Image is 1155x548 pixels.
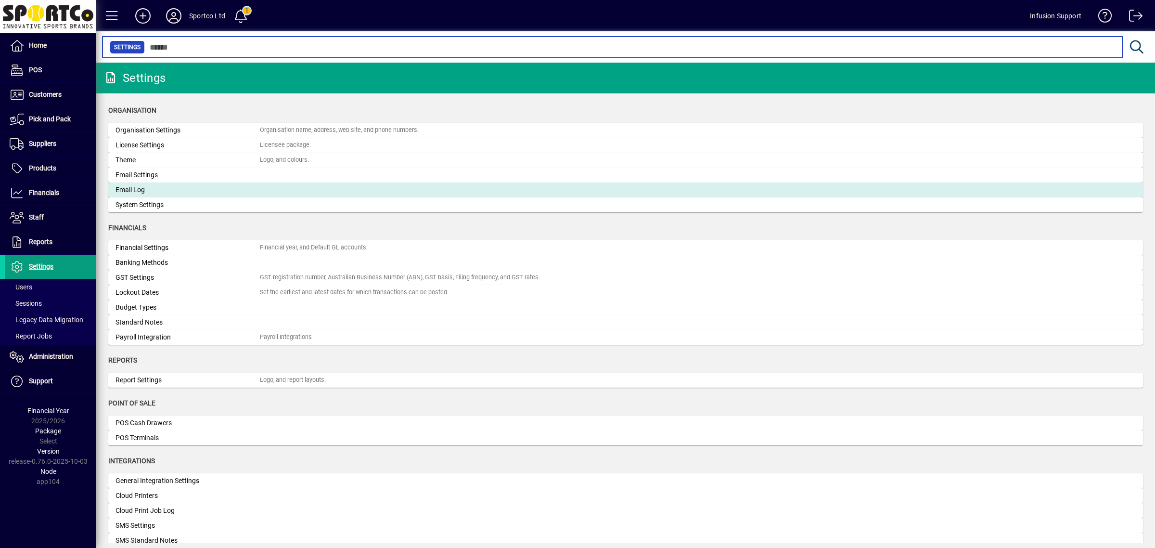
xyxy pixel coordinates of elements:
[40,468,56,475] span: Node
[29,238,52,246] span: Reports
[115,243,260,253] div: Financial Settings
[10,283,32,291] span: Users
[260,333,312,342] div: Payroll Integrations
[29,115,71,123] span: Pick and Pack
[260,156,309,165] div: Logo, and colours.
[108,224,146,232] span: Financials
[108,153,1143,168] a: ThemeLogo, and colours.
[115,433,260,443] div: POS Terminals
[108,123,1143,138] a: Organisation SettingsOrganisation name, address, web site, and phone numbers.
[5,58,96,82] a: POS
[108,168,1143,183] a: Email Settings
[29,164,56,172] span: Products
[5,206,96,230] a: Staff
[115,302,260,313] div: Budget Types
[108,473,1143,488] a: General Integration Settings
[10,300,42,307] span: Sessions
[29,213,44,221] span: Staff
[260,376,326,385] div: Logo, and report layouts.
[1122,2,1143,33] a: Logout
[115,287,260,298] div: Lockout Dates
[260,141,311,150] div: Licensee package.
[115,506,260,516] div: Cloud Print Job Log
[108,183,1143,197] a: Email Log
[108,431,1143,445] a: POS Terminals
[115,521,260,531] div: SMS Settings
[108,457,155,465] span: Integrations
[5,157,96,181] a: Products
[29,262,53,270] span: Settings
[115,476,260,486] div: General Integration Settings
[108,373,1143,388] a: Report SettingsLogo, and report layouts.
[108,330,1143,345] a: Payroll IntegrationPayroll Integrations
[115,418,260,428] div: POS Cash Drawers
[5,328,96,344] a: Report Jobs
[108,488,1143,503] a: Cloud Printers
[108,285,1143,300] a: Lockout DatesSet the earliest and latest dates for which transactions can be posted.
[29,91,62,98] span: Customers
[115,185,260,195] div: Email Log
[115,140,260,150] div: License Settings
[108,503,1143,518] a: Cloud Print Job Log
[29,41,47,49] span: Home
[108,240,1143,255] a: Financial SettingsFinancial year, and Default GL accounts.
[260,243,368,252] div: Financial year, and Default GL accounts.
[115,125,260,135] div: Organisation Settings
[5,345,96,369] a: Administration
[115,155,260,165] div: Theme
[260,273,540,282] div: GST registration number, Australian Business Number (ABN), GST basis, Filing frequency, and GST r...
[108,300,1143,315] a: Budget Types
[108,106,156,114] span: Organisation
[189,8,225,24] div: Sportco Ltd
[115,375,260,385] div: Report Settings
[5,279,96,295] a: Users
[5,312,96,328] a: Legacy Data Migration
[5,369,96,393] a: Support
[115,200,260,210] div: System Settings
[115,491,260,501] div: Cloud Printers
[115,170,260,180] div: Email Settings
[114,42,141,52] span: Settings
[5,34,96,58] a: Home
[115,332,260,342] div: Payroll Integration
[1091,2,1112,33] a: Knowledge Base
[108,255,1143,270] a: Banking Methods
[10,316,83,324] span: Legacy Data Migration
[1030,8,1081,24] div: Infusion Support
[108,416,1143,431] a: POS Cash Drawers
[158,7,189,25] button: Profile
[37,447,60,455] span: Version
[5,83,96,107] a: Customers
[115,258,260,268] div: Banking Methods
[260,126,419,135] div: Organisation name, address, web site, and phone numbers.
[108,518,1143,533] a: SMS Settings
[5,295,96,312] a: Sessions
[108,315,1143,330] a: Standard Notes
[108,533,1143,548] a: SMS Standard Notes
[10,332,52,340] span: Report Jobs
[103,70,166,86] div: Settings
[29,140,56,147] span: Suppliers
[5,181,96,205] a: Financials
[29,189,59,196] span: Financials
[128,7,158,25] button: Add
[29,377,53,385] span: Support
[108,270,1143,285] a: GST SettingsGST registration number, Australian Business Number (ABN), GST basis, Filing frequenc...
[35,427,61,435] span: Package
[108,138,1143,153] a: License SettingsLicensee package.
[108,356,137,364] span: Reports
[115,273,260,283] div: GST Settings
[115,535,260,546] div: SMS Standard Notes
[115,317,260,327] div: Standard Notes
[260,288,449,297] div: Set the earliest and latest dates for which transactions can be posted.
[27,407,69,415] span: Financial Year
[5,230,96,254] a: Reports
[5,107,96,131] a: Pick and Pack
[29,352,73,360] span: Administration
[5,132,96,156] a: Suppliers
[108,197,1143,212] a: System Settings
[29,66,42,74] span: POS
[108,399,155,407] span: Point of Sale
